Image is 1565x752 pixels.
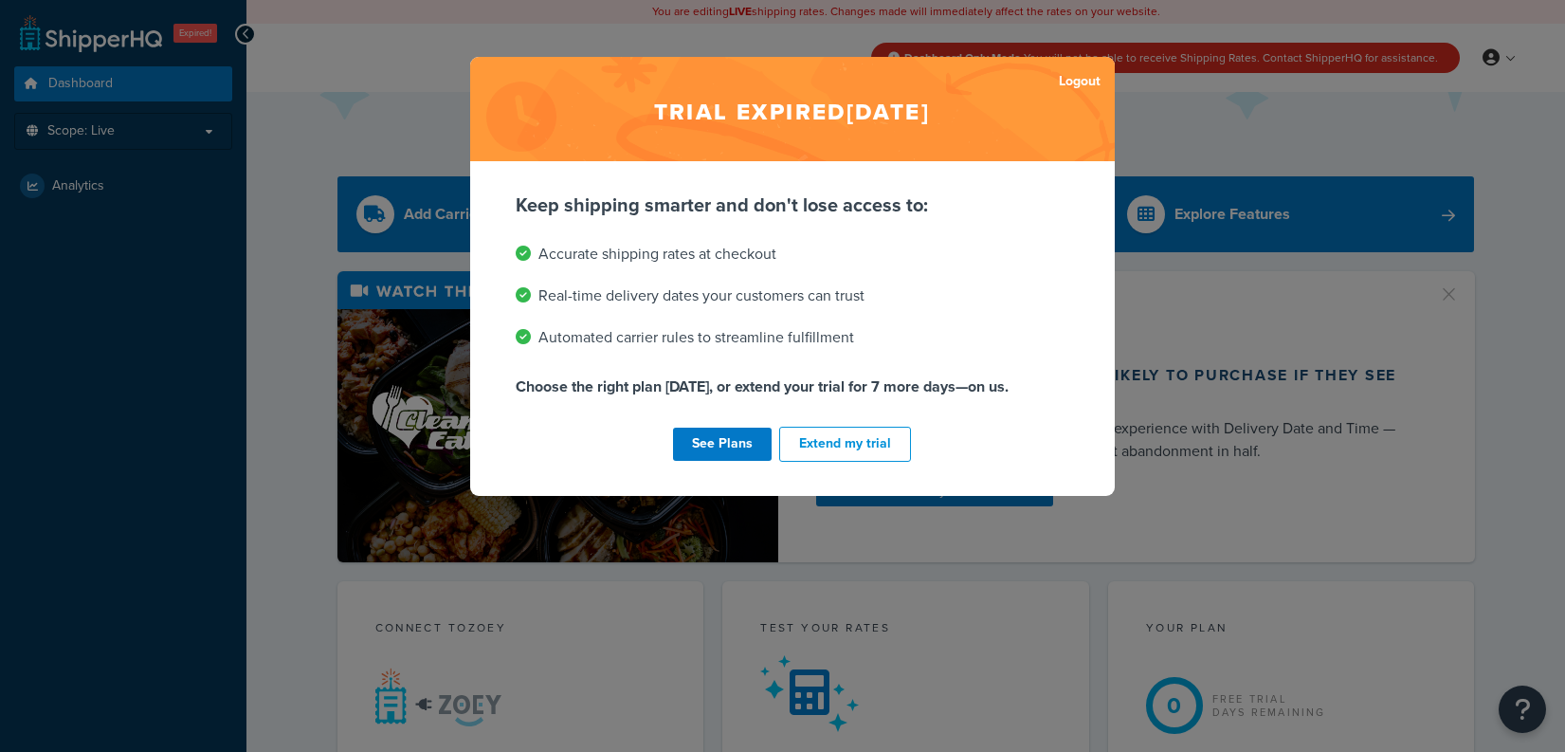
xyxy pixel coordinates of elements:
[779,427,911,462] button: Extend my trial
[1059,68,1101,95] a: Logout
[673,428,772,461] a: See Plans
[470,57,1115,161] h2: Trial expired [DATE]
[516,241,1069,267] li: Accurate shipping rates at checkout
[516,192,1069,218] p: Keep shipping smarter and don't lose access to:
[516,283,1069,309] li: Real-time delivery dates your customers can trust
[516,324,1069,351] li: Automated carrier rules to streamline fulfillment
[516,374,1069,400] p: Choose the right plan [DATE], or extend your trial for 7 more days—on us.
